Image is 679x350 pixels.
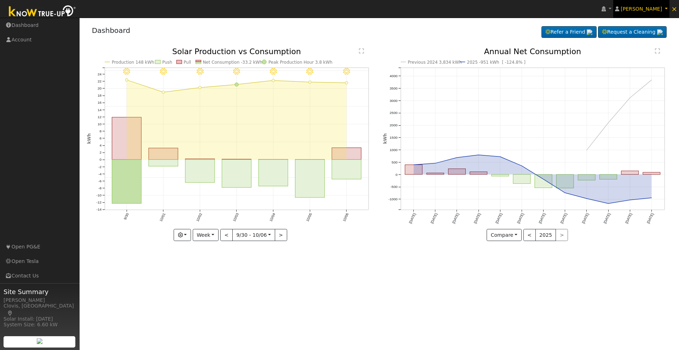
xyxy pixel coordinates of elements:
circle: onclick="" [564,191,567,194]
text: 22 [97,79,101,83]
button: > [275,229,287,241]
rect: onclick="" [112,160,141,203]
circle: onclick="" [198,86,201,89]
circle: onclick="" [455,156,458,159]
rect: onclick="" [621,171,639,174]
text: [DATE] [495,212,503,224]
button: 9/30 - 10/06 [232,229,275,241]
circle: onclick="" [477,154,480,156]
rect: onclick="" [557,174,574,188]
text: 10/06 [342,212,349,222]
button: 2025 [535,229,556,241]
text: kWh [87,133,92,144]
text: -500 [390,185,397,189]
text: 18 [97,94,101,98]
img: retrieve [37,338,42,344]
text: Peak Production Hour 3.8 kWh [268,60,332,65]
text: 10/01 [159,212,166,222]
circle: onclick="" [345,81,348,84]
text: 8 [99,129,101,133]
text: 2000 [390,124,398,127]
text: 10 [97,122,101,126]
text: 4000 [390,74,398,78]
circle: onclick="" [585,149,588,152]
button: < [220,229,233,241]
text: [DATE] [646,212,654,224]
i: 10/03 - MostlyClear [233,68,240,75]
div: System Size: 6.60 kW [4,321,76,328]
text: [DATE] [560,212,568,224]
circle: onclick="" [308,81,311,84]
circle: onclick="" [521,165,523,167]
text: 2500 [390,111,398,115]
rect: onclick="" [470,172,487,175]
circle: onclick="" [272,79,274,82]
text: 2025 -951 kWh [ -124.8% ] [467,60,526,65]
circle: onclick="" [125,79,128,81]
text: 10/05 [305,212,313,222]
circle: onclick="" [629,199,632,201]
rect: onclick="" [185,160,215,183]
i: 10/01 - Clear [160,68,167,75]
circle: onclick="" [650,79,653,81]
text: 24 [97,72,101,76]
text: -4 [98,172,101,176]
text: 2 [99,151,101,155]
text: 12 [97,115,101,119]
rect: onclick="" [259,160,288,186]
rect: onclick="" [578,174,596,180]
img: retrieve [657,29,663,35]
img: retrieve [587,29,592,35]
i: 10/04 - Clear [270,68,277,75]
text: 10/02 [195,212,203,222]
circle: onclick="" [412,163,415,166]
text: 16 [97,101,101,105]
span: Site Summary [4,287,76,297]
text: -10 [96,194,101,197]
text: 10/04 [269,212,276,222]
div: Solar Install: [DATE] [4,315,76,323]
text: Production 148 kWh [112,60,154,65]
text: 500 [391,160,397,164]
text: -14 [96,208,101,212]
text: -6 [98,179,101,183]
circle: onclick="" [650,196,653,199]
rect: onclick="" [426,173,444,174]
text: [DATE] [516,212,524,224]
rect: onclick="" [112,117,141,160]
text: kWh [383,133,388,144]
text: 4 [99,144,101,148]
text: Solar Production vs Consumption [172,47,301,56]
circle: onclick="" [585,197,588,200]
text: Pull [184,60,191,65]
span: × [671,5,677,13]
text: -2 [98,165,101,169]
text: 1500 [390,136,398,139]
text: [DATE] [452,212,460,224]
i: 9/30 - Clear [123,68,130,75]
text: 0 [395,173,397,177]
span: [PERSON_NAME] [621,6,662,12]
rect: onclick="" [492,174,509,176]
text: [DATE] [581,212,590,224]
text: [DATE] [430,212,438,224]
text: -1000 [388,197,397,201]
rect: onclick="" [643,172,660,174]
circle: onclick="" [542,178,545,181]
rect: onclick="" [448,169,466,174]
rect: onclick="" [149,160,178,166]
text: 1000 [390,148,398,152]
text: Annual Net Consumption [484,47,581,56]
button: < [523,229,536,241]
a: Request a Cleaning [598,26,667,38]
text: Previous 2024 3,834 kWh [408,60,462,65]
text: 14 [97,108,101,112]
button: Compare [487,229,522,241]
text: -12 [96,201,101,205]
text: Net Consumption -33.2 kWh [203,60,262,65]
rect: onclick="" [600,174,617,179]
rect: onclick="" [185,159,215,160]
rect: onclick="" [222,160,251,188]
text: [DATE] [625,212,633,224]
a: Map [7,310,13,316]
